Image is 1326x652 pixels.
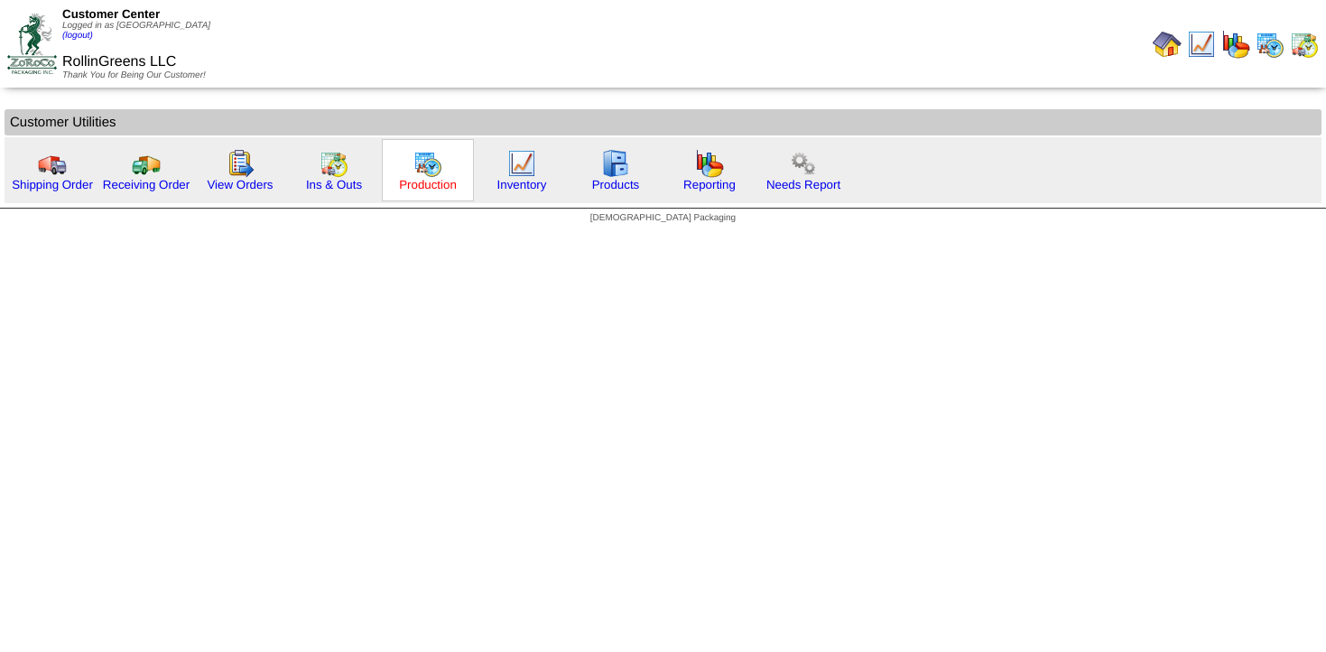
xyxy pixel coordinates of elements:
[1153,30,1182,59] img: home.gif
[7,14,57,74] img: ZoRoCo_Logo(Green%26Foil)%20jpg.webp
[226,149,255,178] img: workorder.gif
[592,178,640,191] a: Products
[413,149,442,178] img: calendarprod.gif
[590,213,736,223] span: [DEMOGRAPHIC_DATA] Packaging
[789,149,818,178] img: workflow.png
[12,178,93,191] a: Shipping Order
[1187,30,1216,59] img: line_graph.gif
[62,7,160,21] span: Customer Center
[507,149,536,178] img: line_graph.gif
[306,178,362,191] a: Ins & Outs
[695,149,724,178] img: graph.gif
[132,149,161,178] img: truck2.gif
[207,178,273,191] a: View Orders
[497,178,547,191] a: Inventory
[62,21,210,41] span: Logged in as [GEOGRAPHIC_DATA]
[1221,30,1250,59] img: graph.gif
[1256,30,1284,59] img: calendarprod.gif
[766,178,840,191] a: Needs Report
[103,178,190,191] a: Receiving Order
[62,70,206,80] span: Thank You for Being Our Customer!
[62,54,176,70] span: RollinGreens LLC
[5,109,1321,135] td: Customer Utilities
[62,31,93,41] a: (logout)
[320,149,348,178] img: calendarinout.gif
[601,149,630,178] img: cabinet.gif
[683,178,736,191] a: Reporting
[38,149,67,178] img: truck.gif
[1290,30,1319,59] img: calendarinout.gif
[399,178,457,191] a: Production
